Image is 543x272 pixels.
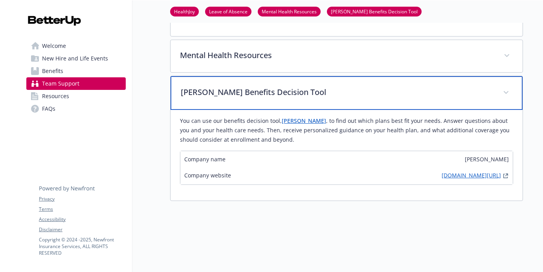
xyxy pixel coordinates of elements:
[42,102,55,115] span: FAQs
[171,40,523,72] div: Mental Health Resources
[282,117,326,124] a: [PERSON_NAME]
[39,236,125,256] p: Copyright © 2024 - 2025 , Newfront Insurance Services, ALL RIGHTS RESERVED
[26,77,126,90] a: Team Support
[170,7,199,15] a: HealthJoy
[171,110,523,201] div: [PERSON_NAME] Benefits Decision Tool
[39,195,125,203] a: Privacy
[42,40,66,52] span: Welcome
[442,171,501,181] a: [DOMAIN_NAME][URL]
[42,77,79,90] span: Team Support
[180,49,494,61] p: Mental Health Resources
[26,52,126,65] a: New Hire and Life Events
[42,65,63,77] span: Benefits
[184,155,226,163] span: Company name
[501,171,510,181] a: external
[39,226,125,233] a: Disclaimer
[26,90,126,102] a: Resources
[180,116,513,144] p: You can use our benefits decision tool, , to find out which plans best fit your needs. Answer que...
[171,76,523,110] div: [PERSON_NAME] Benefits Decision Tool
[26,40,126,52] a: Welcome
[184,171,231,181] span: Company website
[327,7,422,15] a: [PERSON_NAME] Benefits Decision Tool
[42,90,69,102] span: Resources
[26,65,126,77] a: Benefits
[258,7,321,15] a: Mental Health Resources
[205,7,251,15] a: Leave of Absence
[42,52,108,65] span: New Hire and Life Events
[26,102,126,115] a: FAQs
[39,216,125,223] a: Accessibility
[39,206,125,213] a: Terms
[465,155,509,163] span: [PERSON_NAME]
[181,86,493,98] p: [PERSON_NAME] Benefits Decision Tool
